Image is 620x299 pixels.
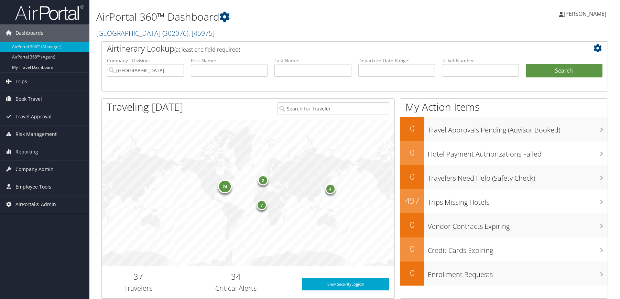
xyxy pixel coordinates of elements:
span: Employee Tools [15,178,51,195]
h2: 34 [180,271,292,282]
h2: 0 [400,243,424,255]
label: Last Name: [274,57,351,64]
span: Dashboards [15,24,43,42]
h3: Credit Cards Expiring [428,242,608,255]
h3: Vendor Contracts Expiring [428,218,608,231]
div: 2 [258,175,268,185]
a: View SecurityLogic® [302,278,389,290]
a: [GEOGRAPHIC_DATA] [96,29,215,38]
label: Company - Division: [107,57,184,64]
h2: 0 [400,147,424,158]
h3: Enrollment Requests [428,266,608,279]
a: 0Hotel Payment Authorizations Failed [400,141,608,165]
label: First Name: [191,57,268,64]
label: Ticket Number: [442,57,519,64]
h1: My Action Items [400,100,608,114]
h1: Traveling [DATE] [107,100,183,114]
span: Reporting [15,143,38,160]
a: 0Vendor Contracts Expiring [400,213,608,237]
h3: Travel Approvals Pending (Advisor Booked) [428,122,608,135]
h2: 0 [400,122,424,134]
h2: 0 [400,171,424,182]
div: 7 [257,200,267,210]
h2: 497 [400,195,424,206]
h3: Hotel Payment Authorizations Failed [428,146,608,159]
a: 497Trips Missing Hotels [400,189,608,213]
h3: Travelers [107,284,170,293]
h2: 0 [400,267,424,279]
span: Book Travel [15,90,42,108]
h2: Airtinerary Lookup [107,43,560,54]
h3: Travelers Need Help (Safety Check) [428,170,608,183]
a: [PERSON_NAME] [559,3,613,24]
span: Travel Approval [15,108,52,125]
div: 4 [325,184,336,194]
span: AirPortal® Admin [15,196,56,213]
h2: 37 [107,271,170,282]
span: Trips [15,73,27,90]
label: Departure Date Range: [358,57,435,64]
button: Search [526,64,603,78]
a: 0Travel Approvals Pending (Advisor Booked) [400,117,608,141]
input: Search for Traveler [278,102,389,115]
h3: Critical Alerts [180,284,292,293]
h1: AirPortal 360™ Dashboard [96,10,441,24]
span: [PERSON_NAME] [564,10,606,18]
span: ( 302076 ) [162,29,188,38]
a: 0Enrollment Requests [400,261,608,286]
span: Company Admin [15,161,54,178]
span: Risk Management [15,126,57,143]
div: 24 [218,180,232,193]
a: 0Travelers Need Help (Safety Check) [400,165,608,189]
a: 0Credit Cards Expiring [400,237,608,261]
span: (at least one field required) [174,46,240,53]
span: , [ 45975 ] [188,29,215,38]
img: airportal-logo.png [15,4,84,21]
h3: Trips Missing Hotels [428,194,608,207]
h2: 0 [400,219,424,231]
